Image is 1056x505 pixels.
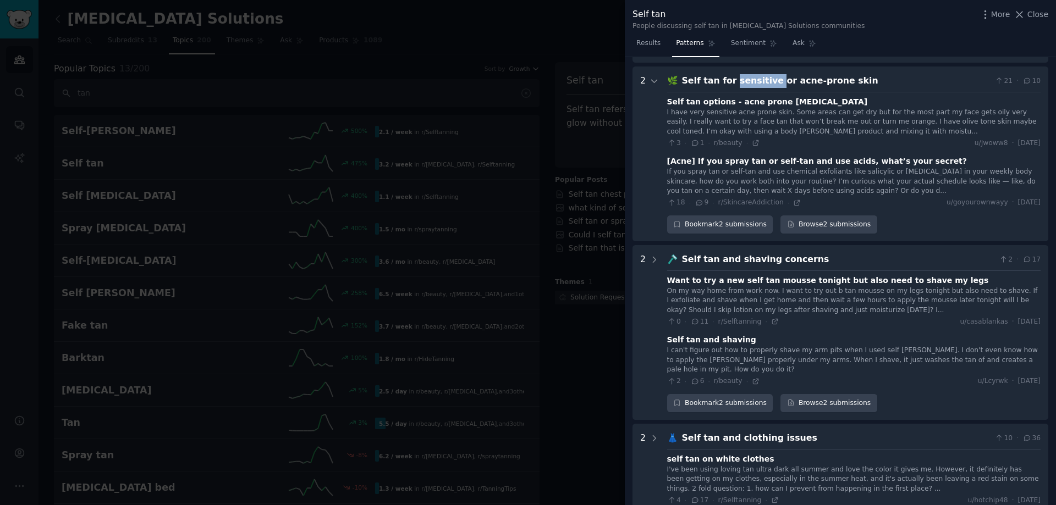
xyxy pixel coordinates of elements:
[632,21,865,31] div: People discussing self tan in [MEDICAL_DATA] Solutions communities
[695,198,708,208] span: 9
[1018,198,1041,208] span: [DATE]
[780,215,877,234] a: Browse2 submissions
[1027,9,1048,20] span: Close
[667,75,678,86] span: 🌿
[712,199,714,207] span: ·
[712,318,714,325] span: ·
[999,255,1013,265] span: 2
[667,394,773,413] button: Bookmark2 submissions
[1022,76,1041,86] span: 10
[1016,76,1019,86] span: ·
[718,318,762,325] span: r/Selftanning
[789,35,820,57] a: Ask
[960,317,1008,327] span: u/casablankas
[667,334,756,346] div: Self tan and shaving
[640,74,646,234] div: 2
[667,108,1041,137] div: I have very sensitive acne prone skin. Some areas can get dry but for the most part my face gets ...
[632,8,865,21] div: Self tan
[980,9,1010,20] button: More
[667,96,868,108] div: Self tan options - acne prone [MEDICAL_DATA]
[667,432,678,443] span: 👗
[714,377,743,385] span: r/beauty
[1014,9,1048,20] button: Close
[667,156,967,167] div: [Acne] If you spray tan or self-tan and use acids, what’s your secret?
[667,198,685,208] span: 18
[718,496,762,504] span: r/Selftanning
[1012,198,1014,208] span: ·
[685,318,686,325] span: ·
[712,496,714,504] span: ·
[632,35,664,57] a: Results
[994,76,1013,86] span: 21
[682,431,991,445] div: Self tan and clothing issues
[667,215,773,234] button: Bookmark2 submissions
[685,378,686,385] span: ·
[685,496,686,504] span: ·
[1012,138,1014,148] span: ·
[1018,376,1041,386] span: [DATE]
[708,378,710,385] span: ·
[667,453,774,465] div: self tan on white clothes
[682,74,991,88] div: Self tan for sensitive or acne-prone skin
[793,38,805,48] span: Ask
[731,38,766,48] span: Sentiment
[765,496,767,504] span: ·
[765,318,767,325] span: ·
[667,465,1041,494] div: I've been using loving tan ultra dark all summer and love the color it gives me. However, it defi...
[714,139,743,147] span: r/beauty
[746,378,748,385] span: ·
[640,253,646,412] div: 2
[690,138,704,148] span: 1
[667,286,1041,315] div: On my way home from work now. I want to try out b tan mousse on my legs tonight but also need to ...
[1012,317,1014,327] span: ·
[667,346,1041,375] div: I can't figure out how to properly shave my arm pits when I used self [PERSON_NAME]. I don't even...
[708,139,710,147] span: ·
[676,38,703,48] span: Patterns
[1016,255,1019,265] span: ·
[788,199,789,207] span: ·
[689,199,691,207] span: ·
[1022,255,1041,265] span: 17
[667,394,773,413] div: Bookmark 2 submissions
[991,9,1010,20] span: More
[667,275,989,286] div: Want to try a new self tan mousse tonight but also need to shave my legs
[1016,434,1019,443] span: ·
[667,167,1041,196] div: If you spray tan or self-tan and use chemical exfoliants like salicylic or [MEDICAL_DATA] in your...
[667,376,681,386] span: 2
[690,376,704,386] span: 6
[1022,434,1041,443] span: 36
[682,253,995,267] div: Self tan and shaving concerns
[947,198,1008,208] span: u/goyourownwayy
[685,139,686,147] span: ·
[727,35,781,57] a: Sentiment
[667,254,678,264] span: 🪒
[1012,376,1014,386] span: ·
[672,35,719,57] a: Patterns
[975,138,1008,148] span: u/Jwoww8
[978,376,1008,386] span: u/Lcyrwk
[667,138,681,148] span: 3
[667,215,773,234] div: Bookmark 2 submissions
[1018,317,1041,327] span: [DATE]
[746,139,748,147] span: ·
[690,317,708,327] span: 11
[780,394,877,413] a: Browse2 submissions
[718,198,784,206] span: r/SkincareAddiction
[1018,138,1041,148] span: [DATE]
[994,434,1013,443] span: 10
[667,317,681,327] span: 0
[636,38,661,48] span: Results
